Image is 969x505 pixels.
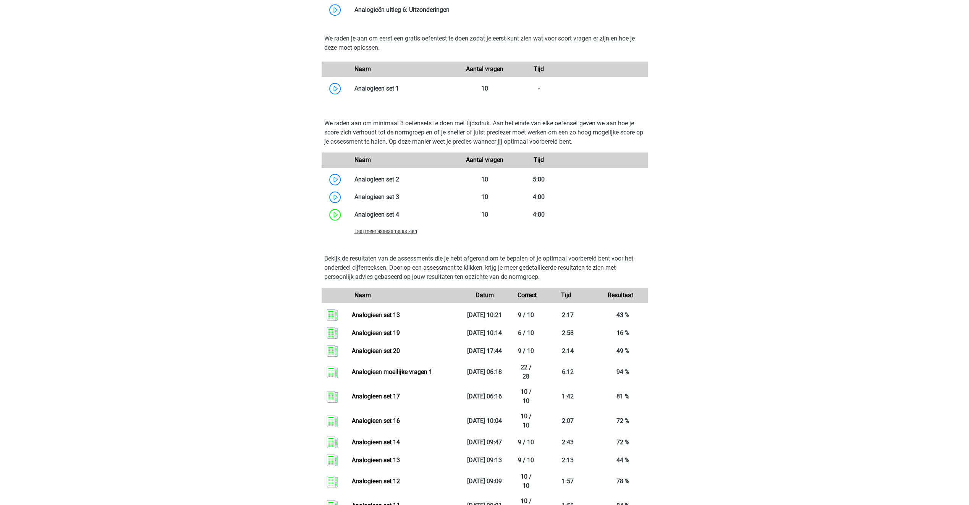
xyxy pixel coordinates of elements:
a: Analogieen set 20 [352,347,400,354]
a: Analogieen set 19 [352,329,400,337]
span: Laat meer assessments zien [354,228,417,234]
a: Analogieen set 14 [352,439,400,446]
div: Analogieen set 2 [349,175,458,184]
div: Analogieen set 3 [349,193,458,202]
a: Analogieen set 13 [352,456,400,464]
div: Naam [349,65,458,74]
div: Naam [349,155,458,165]
div: Tijd [512,65,566,74]
div: Resultaat [593,291,647,300]
p: We raden je aan om eerst een gratis oefentest te doen zodat je eerst kunt zien wat voor soort vra... [324,34,645,52]
div: Tijd [539,291,593,300]
p: We raden aan om minimaal 3 oefensets te doen met tijdsdruk. Aan het einde van elke oefenset geven... [324,119,645,146]
a: Analogieen set 12 [352,477,400,485]
a: Analogieen set 17 [352,393,400,400]
div: Naam [349,291,458,300]
div: Tijd [512,155,566,165]
div: Correct [512,291,539,300]
div: Datum [457,291,511,300]
p: Bekijk de resultaten van de assessments die je hebt afgerond om te bepalen of je optimaal voorber... [324,254,645,282]
div: Aantal vragen [457,65,511,74]
a: Analogieen set 16 [352,417,400,424]
div: Aantal vragen [457,155,511,165]
div: Analogieen set 1 [349,84,458,93]
div: Analogieen set 4 [349,210,458,219]
a: Analogieen moeilijke vragen 1 [352,368,432,376]
div: Analogieën uitleg 6: Uitzonderingen [349,5,648,15]
a: Analogieen set 13 [352,311,400,319]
